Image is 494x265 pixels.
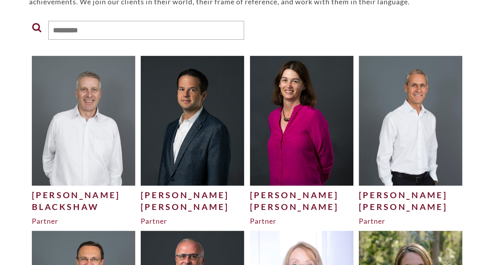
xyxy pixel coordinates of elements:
div: [PERSON_NAME] [141,201,244,213]
a: [PERSON_NAME][PERSON_NAME]Partner [141,56,244,226]
a: [PERSON_NAME][PERSON_NAME]Partner [359,56,463,226]
div: [PERSON_NAME] [250,189,354,201]
div: Partner [250,216,354,226]
img: Julie-H-500x625.jpg [250,56,354,185]
div: Partner [141,216,244,226]
img: Dave-Blackshaw-for-website2-500x625.jpg [32,56,136,185]
div: [PERSON_NAME] [359,201,463,213]
a: [PERSON_NAME]BlackshawPartner [32,56,136,226]
div: [PERSON_NAME] [359,189,463,201]
div: [PERSON_NAME] [32,189,136,201]
div: Partner [359,216,463,226]
div: Partner [32,216,136,226]
div: [PERSON_NAME] [250,201,354,213]
a: [PERSON_NAME][PERSON_NAME]Partner [250,56,354,226]
div: Blackshaw [32,201,136,213]
img: Craig-Mitchell-Website-500x625.jpg [359,56,463,185]
img: Philipp-Ebert_edited-1-500x625.jpg [141,56,244,185]
div: [PERSON_NAME] [141,189,244,201]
